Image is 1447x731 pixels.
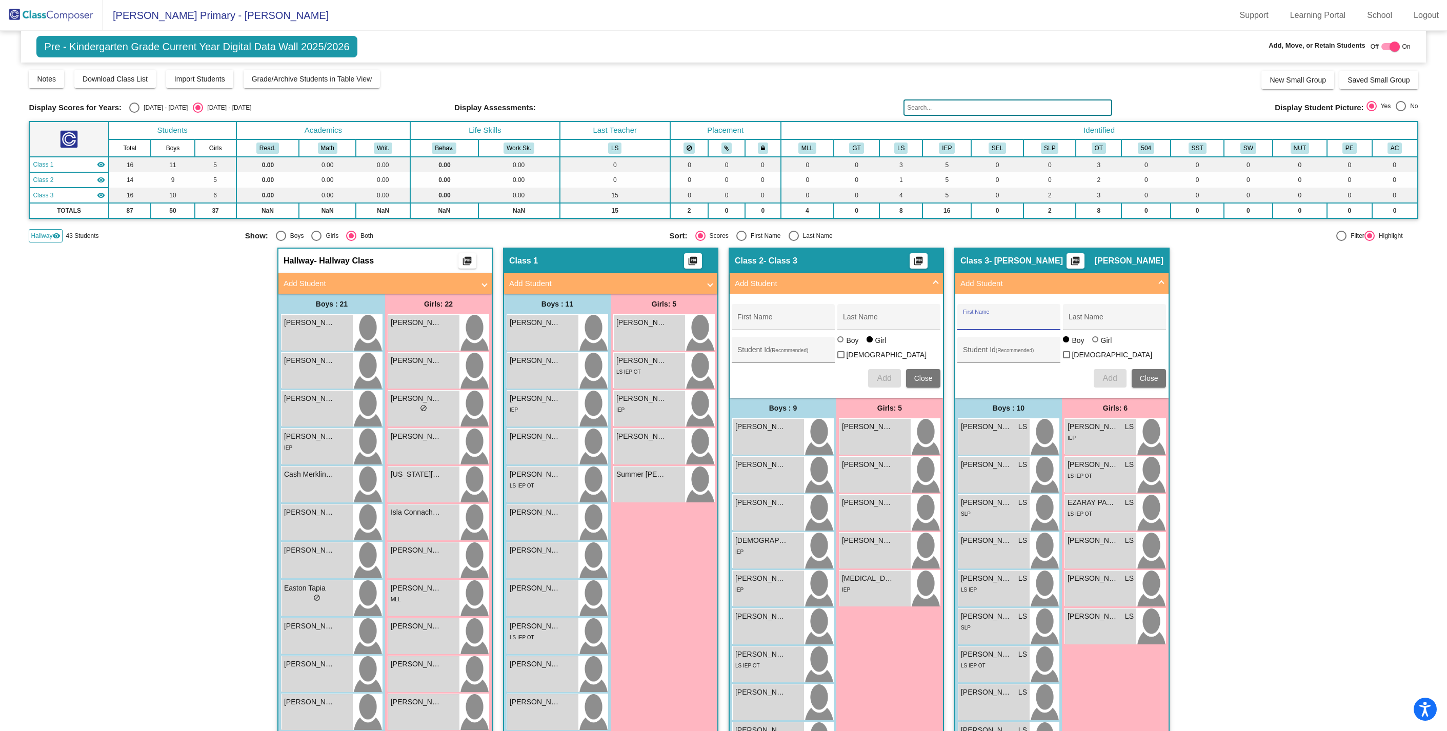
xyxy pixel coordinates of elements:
mat-expansion-panel-header: Add Student [730,273,943,294]
td: 8 [1076,203,1121,218]
td: 50 [151,203,194,218]
span: LS [1018,497,1027,508]
button: Saved Small Group [1339,71,1418,89]
span: LS [1125,421,1134,432]
span: IEP [1068,435,1076,441]
td: 5 [922,188,971,203]
span: [PERSON_NAME] [391,355,442,366]
span: [DEMOGRAPHIC_DATA] [846,349,927,361]
th: Social Emotional Learning IEP [971,139,1023,157]
button: Close [1132,369,1167,388]
td: 0 [745,188,781,203]
td: 1 [879,172,922,188]
span: Class 3 [960,256,989,266]
span: Add, Move, or Retain Students [1269,40,1365,51]
td: 3 [1076,188,1121,203]
div: Boys : 21 [278,294,385,314]
span: [PERSON_NAME] [391,431,442,442]
td: 0.00 [478,188,560,203]
td: 0.00 [356,172,410,188]
span: [PERSON_NAME] Primary - [PERSON_NAME] [103,7,329,24]
button: LS [608,143,621,154]
td: 0 [834,188,879,203]
span: Cash Merklinghaus [284,469,335,480]
td: 14 [109,172,151,188]
th: Identified [781,121,1418,139]
td: No teacher - No Class Name [29,157,108,172]
span: LS IEP OT [616,369,641,375]
div: [DATE] - [DATE] [139,103,188,112]
span: [PERSON_NAME] [961,459,1012,470]
div: Girls: 5 [611,294,717,314]
button: 504 [1138,143,1154,154]
button: Download Class List [74,70,156,88]
span: [PERSON_NAME] [735,421,787,432]
input: Last Name [1069,317,1161,325]
div: Yes [1377,101,1391,111]
td: 0 [1327,172,1372,188]
td: 0 [708,172,745,188]
span: IEP [616,407,625,413]
td: 6 [195,188,236,203]
span: Class 3 [33,191,53,200]
button: Print Students Details [458,253,476,269]
span: Download Class List [83,75,148,83]
span: [US_STATE][PERSON_NAME] [391,469,442,480]
a: Support [1232,7,1277,24]
span: Add [1102,374,1117,382]
td: 16 [109,157,151,172]
span: [PERSON_NAME] [842,459,893,470]
td: 0 [971,172,1023,188]
span: [PERSON_NAME] [616,393,668,404]
th: Gifted and Talented (Reach) [834,139,879,157]
div: Both [356,231,373,240]
button: Add [1094,369,1127,388]
td: 0.00 [299,157,356,172]
input: Student Id [963,350,1055,358]
td: 2 [1023,203,1076,218]
th: Lael Smith [560,139,670,157]
div: Boys : 11 [504,294,611,314]
span: LS IEP OT [510,483,534,489]
span: Summer [PERSON_NAME] [616,469,668,480]
td: 0 [1273,203,1327,218]
td: 0 [670,157,708,172]
td: 2 [1076,172,1121,188]
span: [PERSON_NAME] [391,317,442,328]
th: SST Referral [1171,139,1224,157]
td: 0.00 [356,157,410,172]
button: NUT [1291,143,1309,154]
div: Scores [706,231,729,240]
span: Display Assessments: [454,103,536,112]
div: Boy [846,335,858,346]
span: [PERSON_NAME] [284,431,335,442]
mat-icon: picture_as_pdf [1069,256,1081,270]
td: 37 [195,203,236,218]
td: 0 [1023,157,1076,172]
span: [PERSON_NAME] [391,393,442,404]
td: 16 [922,203,971,218]
span: Hallway [31,231,52,240]
th: Speech IEP [1023,139,1076,157]
td: NaN [410,203,478,218]
span: Show: [245,231,268,240]
a: Logout [1405,7,1447,24]
div: Add Student [730,294,943,398]
div: Girls: 6 [1062,398,1169,418]
td: 4 [781,203,834,218]
td: 0 [1224,172,1273,188]
th: Nut Allergy [1273,139,1327,157]
td: NaN [356,203,410,218]
td: 11 [151,157,194,172]
td: 0.00 [356,188,410,203]
span: [PERSON_NAME] [510,431,561,442]
div: Boys [286,231,304,240]
span: Class 1 [509,256,538,266]
span: Pre - Kindergarten Grade Current Year Digital Data Wall 2025/2026 [36,36,357,57]
span: Class 1 [33,160,53,169]
span: Close [1140,374,1158,382]
span: 43 Students [66,231,98,240]
input: Search... [903,99,1112,116]
span: [PERSON_NAME] [735,459,787,470]
td: 5 [922,157,971,172]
